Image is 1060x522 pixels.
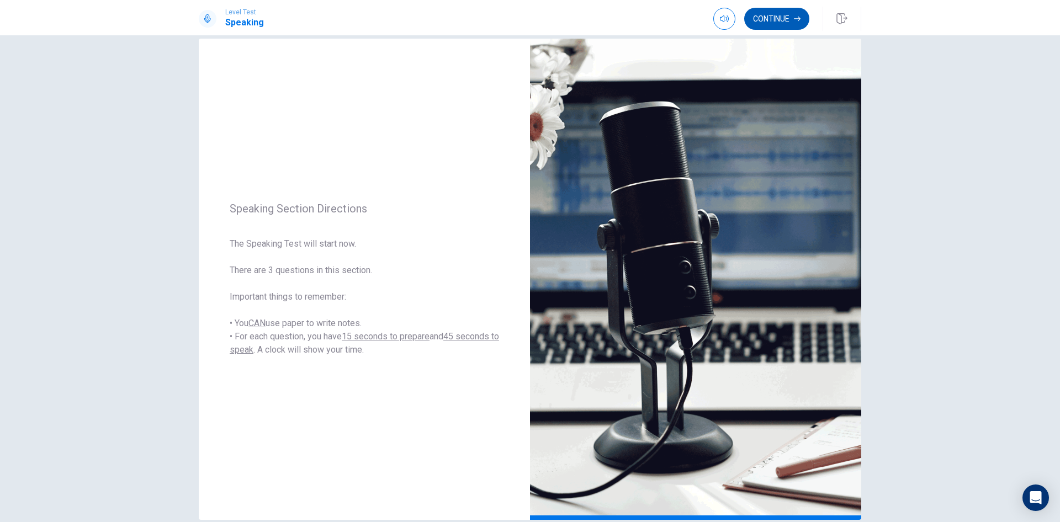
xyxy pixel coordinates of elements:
h1: Speaking [225,16,264,29]
div: Open Intercom Messenger [1022,484,1049,511]
u: CAN [248,318,266,328]
u: 15 seconds to prepare [342,331,430,342]
button: Continue [744,8,809,30]
span: The Speaking Test will start now. There are 3 questions in this section. Important things to reme... [230,237,499,356]
span: Speaking Section Directions [230,202,499,215]
img: speaking intro [530,39,861,520]
span: Level Test [225,8,264,16]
